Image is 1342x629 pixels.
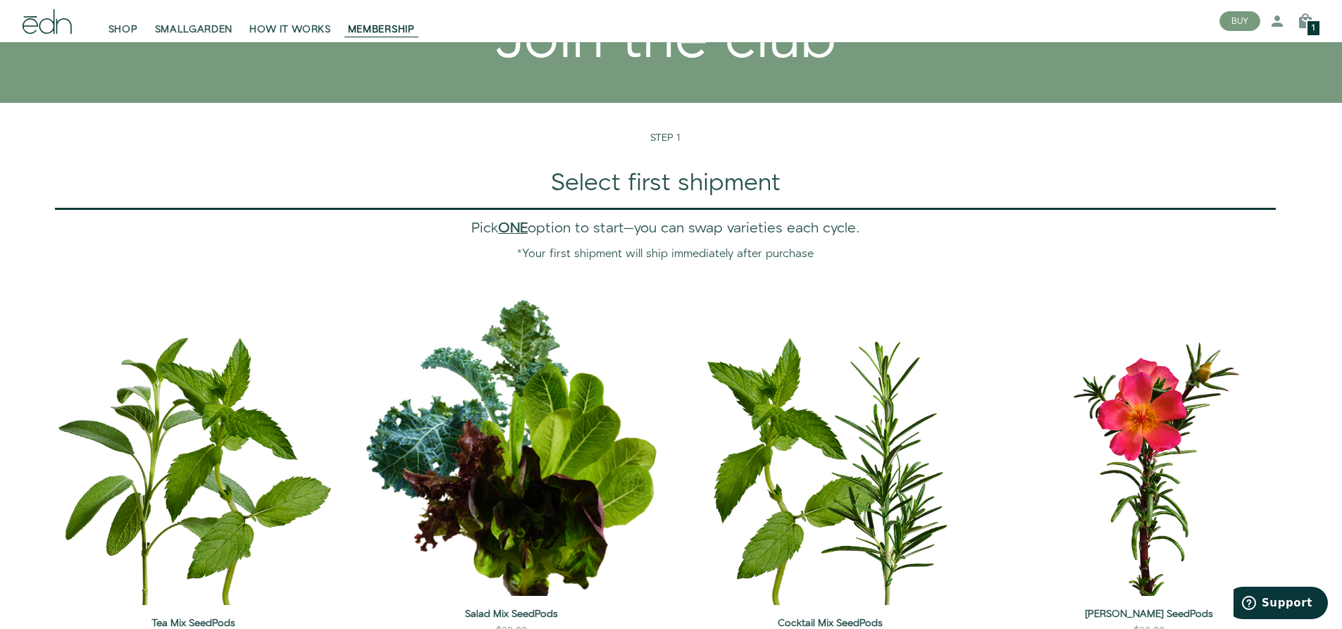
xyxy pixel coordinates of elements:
a: [PERSON_NAME] SeedPods [1001,607,1297,621]
a: SMALLGARDEN [147,6,242,37]
h4: *Your first shipment will ship immediately after purchase [23,248,1308,261]
span: 1 [1312,25,1315,32]
b: ONE [498,218,528,238]
div: STEP 1 [23,131,1308,272]
span: MEMBERSHIP [348,23,415,37]
span: HOW IT WORKS [249,23,330,37]
span: SHOP [108,23,138,37]
h1: Select first shipment [23,170,1308,197]
button: BUY [1219,11,1260,31]
a: MEMBERSHIP [340,6,423,37]
h3: Pick option to start—you can swap varieties each cycle. [23,221,1308,237]
span: SMALLGARDEN [155,23,233,37]
img: Salad Mix SeedPods [364,300,659,596]
iframe: Opens a widget where you can find more information [1234,587,1328,622]
img: Moss Rose SeedPods [1001,300,1297,596]
a: SHOP [100,6,147,37]
img: Tea Mix SeedPods [45,300,341,606]
a: HOW IT WORKS [241,6,339,37]
img: Cocktail Mix SeedPods [683,300,978,606]
a: Salad Mix SeedPods [364,607,659,621]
